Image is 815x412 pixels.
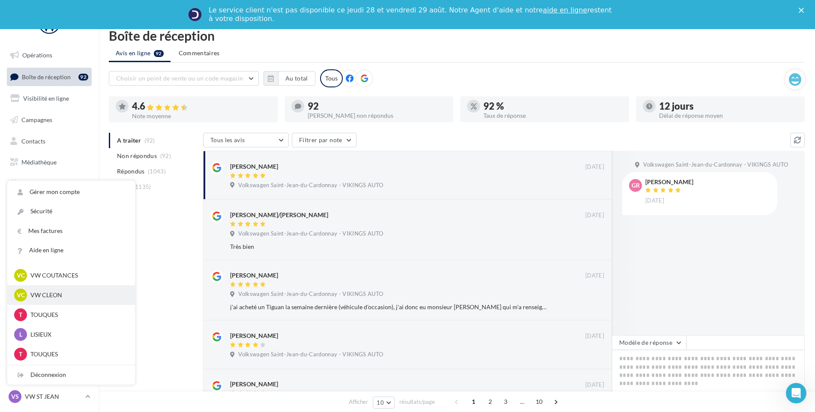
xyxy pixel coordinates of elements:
span: [DATE] [585,163,604,171]
p: VW COUTANCES [30,271,125,280]
div: 92 [308,102,446,111]
div: 92 [78,74,88,81]
a: aide en ligne [543,6,587,14]
span: (1135) [133,183,151,190]
span: 10 [532,395,546,409]
span: Commentaires [179,49,220,57]
span: Volkswagen Saint-Jean-du-Cardonnay - VIKINGS AUTO [238,290,383,298]
button: Au total [264,71,315,86]
a: Mes factures [7,221,135,241]
span: Volkswagen Saint-Jean-du-Cardonnay - VIKINGS AUTO [643,161,788,169]
button: 10 [373,397,395,409]
p: TOUQUES [30,350,125,358]
p: VW CLEON [30,291,125,299]
div: [PERSON_NAME] [230,380,278,388]
div: Délai de réponse moyen [659,113,798,119]
div: Taux de réponse [483,113,622,119]
div: 4.6 [132,102,271,111]
span: [DATE] [585,381,604,389]
span: 1 [467,395,480,409]
a: Visibilité en ligne [5,90,93,107]
p: VW ST JEAN [25,392,82,401]
span: résultats/page [399,398,435,406]
a: Opérations [5,46,93,64]
button: Filtrer par note [292,133,357,147]
span: Calendrier [21,180,50,187]
a: Boîte de réception92 [5,68,93,86]
span: T [19,350,22,358]
span: L [19,330,22,339]
span: Boîte de réception [22,73,71,80]
iframe: Intercom live chat [786,383,806,403]
span: [DATE] [645,197,664,205]
span: Volkswagen Saint-Jean-du-Cardonnay - VIKINGS AUTO [238,182,383,189]
div: Déconnexion [7,365,135,385]
div: Boîte de réception [109,29,805,42]
span: Campagnes [21,116,52,123]
span: 2 [483,395,497,409]
span: [DATE] [585,212,604,219]
span: Répondus [117,167,145,176]
div: Tous [320,69,343,87]
button: Choisir un point de vente ou un code magasin [109,71,259,86]
button: Tous les avis [203,133,289,147]
p: TOUQUES [30,310,125,319]
span: Choisir un point de vente ou un code magasin [116,75,243,82]
p: LISIEUX [30,330,125,339]
div: [PERSON_NAME] non répondus [308,113,446,119]
span: VC [17,271,25,280]
span: [DATE] [585,272,604,280]
a: Campagnes [5,111,93,129]
div: [PERSON_NAME]/[PERSON_NAME] [230,211,328,219]
div: Note moyenne [132,113,271,119]
span: (1043) [148,168,166,175]
div: [PERSON_NAME] [230,271,278,280]
span: Contacts [21,137,45,144]
div: [PERSON_NAME] [645,179,693,185]
a: Gérer mon compte [7,182,135,202]
a: Médiathèque [5,153,93,171]
span: Tous les avis [210,136,245,143]
span: [DATE] [585,332,604,340]
span: Médiathèque [21,158,57,166]
a: Campagnes DataOnDemand [5,224,93,250]
a: Contacts [5,132,93,150]
span: Afficher [349,398,368,406]
span: 10 [377,399,384,406]
button: Au total [278,71,315,86]
span: VS [11,392,19,401]
span: Opérations [22,51,52,59]
div: Le service client n'est pas disponible ce jeudi 28 et vendredi 29 août. Notre Agent d'aide et not... [209,6,613,23]
div: 92 % [483,102,622,111]
div: Très bien [230,242,548,251]
img: Profile image for Service-Client [188,8,202,21]
span: Gr [632,181,640,190]
span: Volkswagen Saint-Jean-du-Cardonnay - VIKINGS AUTO [238,351,383,358]
span: Non répondus [117,152,157,160]
span: Volkswagen Saint-Jean-du-Cardonnay - VIKINGS AUTO [238,230,383,238]
div: 12 jours [659,102,798,111]
div: Fermer [799,8,807,13]
span: ... [515,395,529,409]
a: PLV et print personnalisable [5,196,93,221]
button: Modèle de réponse [612,335,686,350]
span: (92) [160,152,171,159]
a: Calendrier [5,175,93,193]
a: Aide en ligne [7,241,135,260]
div: [PERSON_NAME] [230,162,278,171]
span: 3 [499,395,512,409]
a: Sécurité [7,202,135,221]
span: Visibilité en ligne [23,95,69,102]
a: VS VW ST JEAN [7,388,92,405]
div: j'ai acheté un Tiguan la semaine dernière (véhicule d'occasion), j'ai donc eu monsieur [PERSON_NA... [230,303,548,311]
div: [PERSON_NAME] [230,331,278,340]
span: T [19,310,22,319]
span: VC [17,291,25,299]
